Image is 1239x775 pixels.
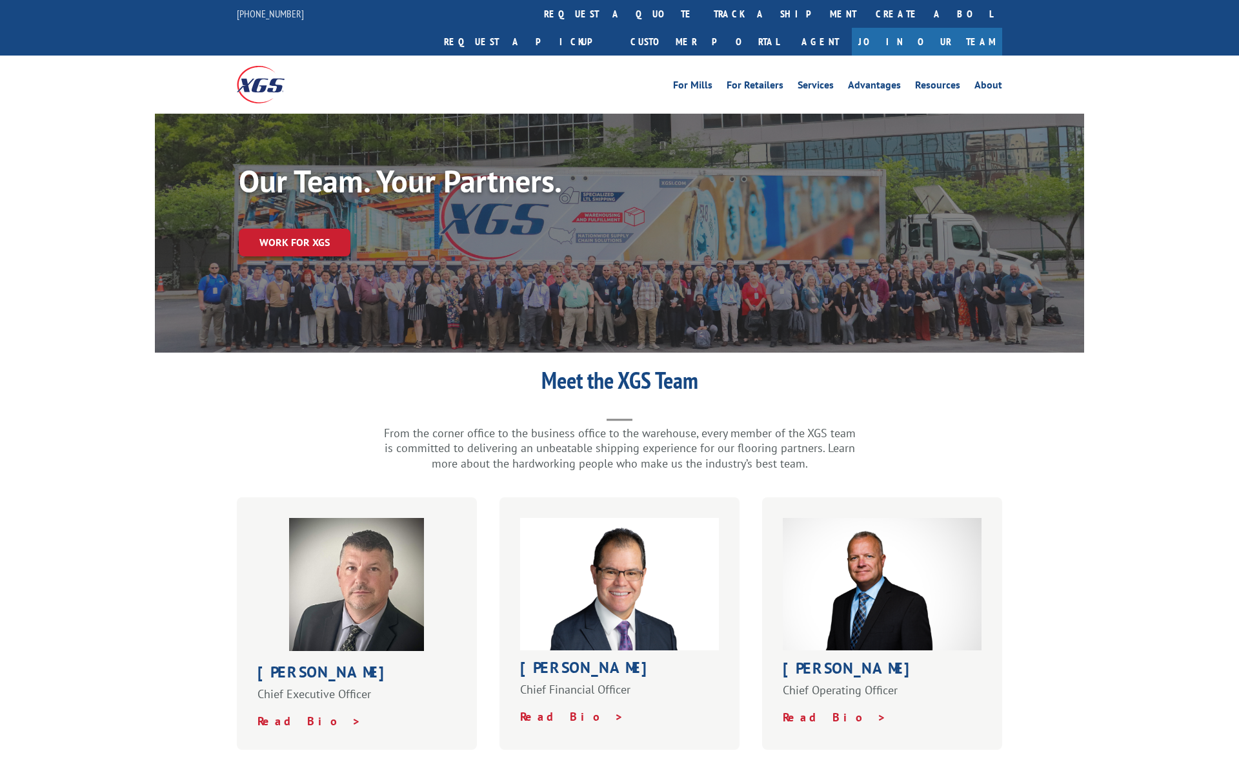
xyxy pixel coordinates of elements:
img: Greg Laminack [783,518,982,650]
a: Read Bio > [783,710,887,725]
a: Join Our Team [852,28,1002,56]
h1: [PERSON_NAME] [257,665,456,687]
h1: [PERSON_NAME] [520,660,719,682]
img: Roger_Silva [520,518,719,650]
a: Advantages [848,80,901,94]
p: From the corner office to the business office to the warehouse, every member of the XGS team is c... [361,426,878,471]
a: Request a pickup [434,28,621,56]
a: Work for XGS [239,229,350,256]
img: bobkenna-profilepic [289,518,424,651]
a: For Mills [673,80,712,94]
h1: Meet the XGS Team [361,369,878,398]
h1: Our Team. Your Partners. [239,165,626,203]
a: Agent [789,28,852,56]
a: [PHONE_NUMBER] [237,7,304,20]
a: About [974,80,1002,94]
p: Chief Operating Officer [783,683,982,710]
a: Read Bio > [520,709,624,724]
p: Chief Executive Officer [257,687,456,714]
a: Read Bio > [257,714,361,728]
p: Chief Financial Officer [520,682,719,709]
a: For Retailers [727,80,783,94]
strong: [PERSON_NAME] [783,658,921,678]
a: Customer Portal [621,28,789,56]
a: Resources [915,80,960,94]
a: Services [798,80,834,94]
